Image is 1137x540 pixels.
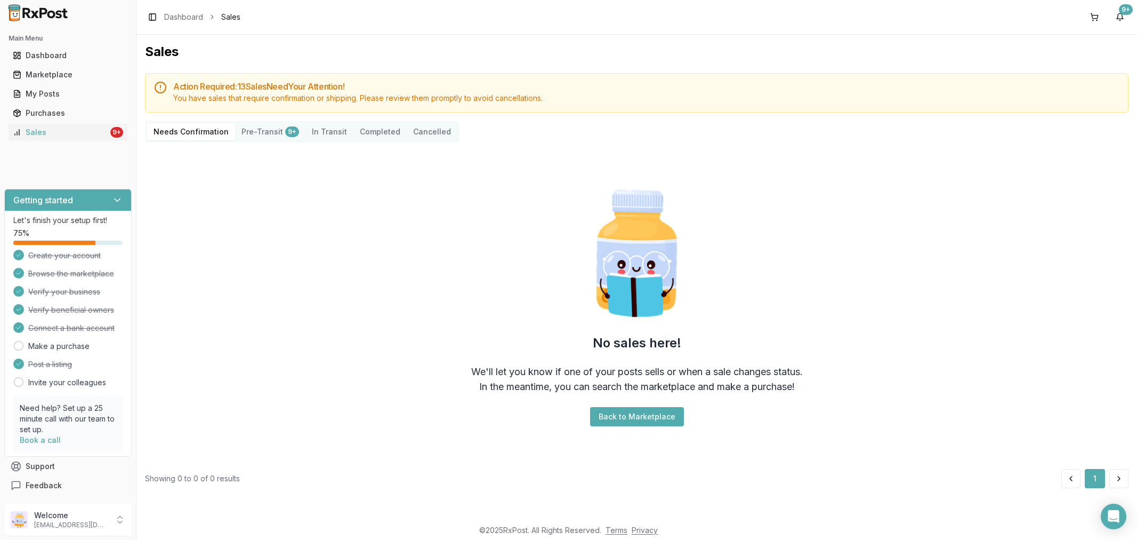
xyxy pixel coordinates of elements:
span: Post a listing [28,359,72,370]
span: Browse the marketplace [28,268,114,279]
div: 9+ [285,126,299,137]
span: Create your account [28,250,101,261]
p: Need help? Set up a 25 minute call with our team to set up. [20,403,116,435]
a: Purchases [9,104,127,123]
span: Feedback [26,480,62,491]
div: My Posts [13,89,123,99]
h5: Action Required: 13 Sale s Need Your Attention! [173,82,1119,91]
a: Privacy [632,526,658,535]
a: My Posts [9,84,127,104]
button: Needs Confirmation [147,123,235,140]
a: Sales9+ [9,123,127,142]
div: Dashboard [13,50,123,61]
a: Invite your colleagues [28,377,106,388]
div: You have sales that require confirmation or shipping. Please review them promptly to avoid cancel... [173,93,1119,104]
span: Sales [221,12,240,22]
button: In Transit [305,123,353,140]
button: Feedback [4,476,132,495]
p: [EMAIL_ADDRESS][DOMAIN_NAME] [34,521,108,529]
button: Pre-Transit [235,123,305,140]
button: Cancelled [407,123,457,140]
div: In the meantime, you can search the marketplace and make a purchase! [479,379,795,394]
div: 9+ [110,127,123,138]
h2: No sales here! [593,335,681,352]
p: Let's finish your setup first! [13,215,123,226]
a: Marketplace [9,65,127,84]
img: RxPost Logo [4,4,72,21]
img: User avatar [11,511,28,528]
span: Connect a bank account [28,323,115,333]
a: Dashboard [164,12,203,22]
div: 9+ [1119,4,1133,15]
nav: breadcrumb [164,12,240,22]
div: Marketplace [13,69,123,80]
a: Make a purchase [28,341,90,352]
a: Dashboard [9,46,127,65]
div: We'll let you know if one of your posts sells or when a sale changes status. [471,364,803,379]
div: Purchases [13,108,123,118]
div: Sales [13,127,108,138]
span: Verify your business [28,287,100,297]
img: Smart Pill Bottle [569,185,705,322]
h3: Getting started [13,194,73,207]
button: My Posts [4,85,132,102]
button: Purchases [4,105,132,122]
h2: Main Menu [9,34,127,43]
button: Completed [353,123,407,140]
p: Welcome [34,510,108,521]
h1: Sales [145,43,1128,60]
button: Marketplace [4,66,132,83]
div: Showing 0 to 0 of 0 results [145,473,240,484]
span: Verify beneficial owners [28,305,114,315]
button: Dashboard [4,47,132,64]
a: Book a call [20,435,61,444]
button: Support [4,457,132,476]
button: 1 [1085,469,1105,488]
button: Sales9+ [4,124,132,141]
div: Open Intercom Messenger [1101,504,1126,529]
button: 9+ [1111,9,1128,26]
button: Back to Marketplace [590,407,684,426]
span: 75 % [13,228,29,239]
a: Terms [606,526,627,535]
